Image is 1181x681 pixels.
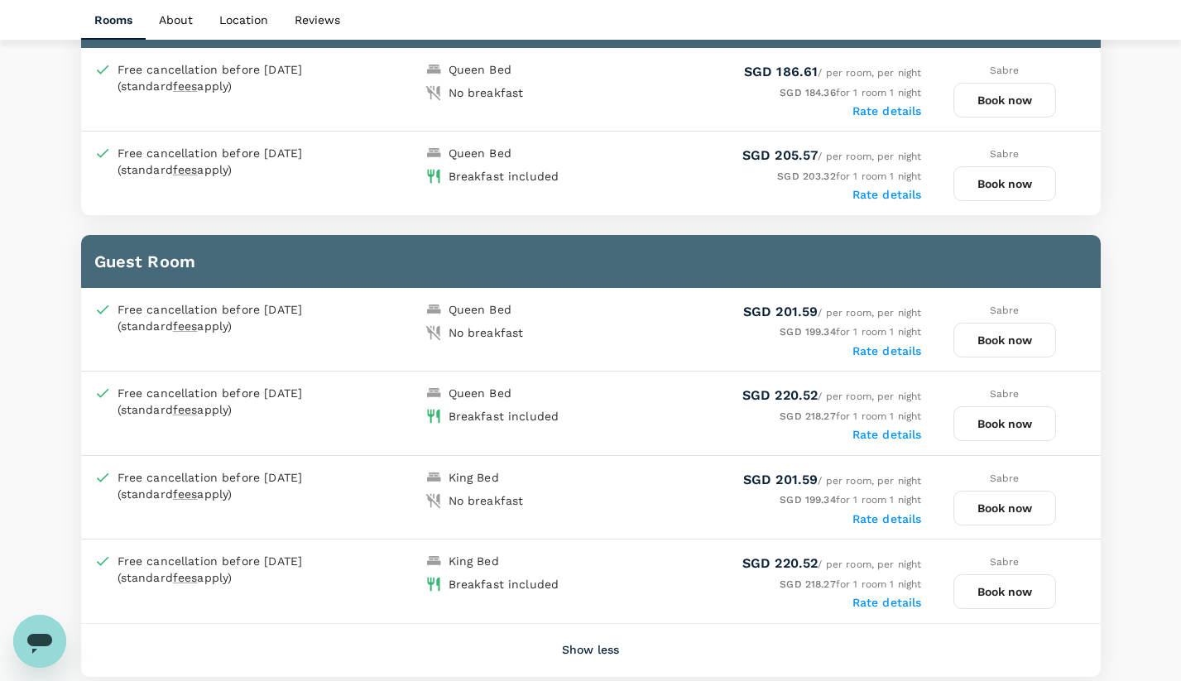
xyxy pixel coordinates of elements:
div: King Bed [449,469,499,486]
label: Rate details [852,428,922,441]
span: Sabre [990,556,1020,568]
span: Sabre [990,148,1020,160]
span: for 1 room 1 night [780,578,921,590]
div: Queen Bed [449,145,511,161]
button: Book now [953,491,1056,525]
span: Sabre [990,388,1020,400]
span: / per room, per night [742,391,922,402]
span: / per room, per night [743,307,922,319]
label: Rate details [852,596,922,609]
img: king-bed-icon [425,469,442,486]
h6: Guest Room [94,248,1087,275]
div: Breakfast included [449,168,559,185]
span: for 1 room 1 night [777,170,921,182]
div: Free cancellation before [DATE] (standard apply) [118,553,341,586]
div: No breakfast [449,492,524,509]
button: Book now [953,83,1056,117]
span: fees [173,79,198,93]
div: Breakfast included [449,576,559,592]
div: Free cancellation before [DATE] (standard apply) [118,145,341,178]
span: SGD 203.32 [777,170,836,182]
button: Book now [953,166,1056,201]
span: fees [173,163,198,176]
span: for 1 room 1 night [780,326,921,338]
img: king-bed-icon [425,145,442,161]
span: fees [173,403,198,416]
label: Rate details [852,188,922,201]
span: fees [173,487,198,501]
img: king-bed-icon [425,301,442,318]
span: Sabre [990,472,1020,484]
div: Queen Bed [449,301,511,318]
div: No breakfast [449,84,524,101]
button: Book now [953,406,1056,441]
p: Rooms [94,12,132,28]
span: SGD 184.36 [780,87,836,98]
span: / per room, per night [743,475,922,487]
span: / per room, per night [744,67,922,79]
button: Show less [539,631,642,670]
span: / per room, per night [742,559,922,570]
div: Breakfast included [449,408,559,424]
span: SGD 220.52 [742,387,819,403]
label: Rate details [852,512,922,525]
div: Free cancellation before [DATE] (standard apply) [118,61,341,94]
span: SGD 186.61 [744,64,819,79]
span: / per room, per night [742,151,922,162]
div: King Bed [449,553,499,569]
span: SGD 201.59 [743,304,819,319]
span: SGD 218.27 [780,578,836,590]
div: Queen Bed [449,385,511,401]
label: Rate details [852,344,922,357]
span: SGD 218.27 [780,410,836,422]
p: Location [219,12,268,28]
span: SGD 201.59 [743,472,819,487]
img: king-bed-icon [425,61,442,78]
div: Free cancellation before [DATE] (standard apply) [118,385,341,418]
label: Rate details [852,104,922,117]
div: Free cancellation before [DATE] (standard apply) [118,301,341,334]
span: for 1 room 1 night [780,494,921,506]
span: for 1 room 1 night [780,87,921,98]
img: king-bed-icon [425,553,442,569]
p: Reviews [295,12,340,28]
p: About [159,12,193,28]
img: king-bed-icon [425,385,442,401]
span: fees [173,319,198,333]
iframe: Button to launch messaging window [13,615,66,668]
div: No breakfast [449,324,524,341]
span: fees [173,571,198,584]
span: SGD 205.57 [742,147,819,163]
span: Sabre [990,65,1020,76]
span: Sabre [990,305,1020,316]
button: Book now [953,574,1056,609]
button: Book now [953,323,1056,357]
span: SGD 199.34 [780,326,836,338]
span: SGD 220.52 [742,555,819,571]
span: SGD 199.34 [780,494,836,506]
div: Free cancellation before [DATE] (standard apply) [118,469,341,502]
span: for 1 room 1 night [780,410,921,422]
div: Queen Bed [449,61,511,78]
